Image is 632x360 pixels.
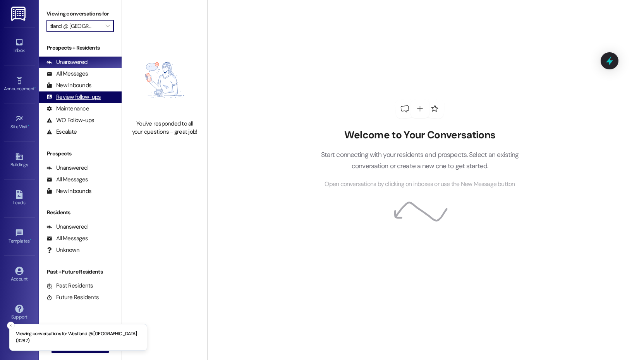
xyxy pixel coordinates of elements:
[39,208,122,217] div: Residents
[46,246,79,254] div: Unknown
[50,20,101,32] input: All communities
[34,85,36,90] span: •
[46,234,88,243] div: All Messages
[7,322,15,329] button: Close toast
[46,8,114,20] label: Viewing conversations for
[46,223,88,231] div: Unanswered
[30,237,31,243] span: •
[28,123,29,128] span: •
[4,150,35,171] a: Buildings
[46,282,93,290] div: Past Residents
[46,58,88,66] div: Unanswered
[46,293,99,301] div: Future Residents
[46,81,91,90] div: New Inbounds
[131,44,199,116] img: empty-state
[46,70,88,78] div: All Messages
[131,120,199,136] div: You've responded to all your questions - great job!
[325,179,515,189] span: Open conversations by clicking on inboxes or use the New Message button
[4,112,35,133] a: Site Visit •
[39,150,122,158] div: Prospects
[4,264,35,285] a: Account
[46,128,77,136] div: Escalate
[39,268,122,276] div: Past + Future Residents
[46,105,89,113] div: Maintenance
[16,331,141,344] p: Viewing conversations for Westland @ [GEOGRAPHIC_DATA] (3287)
[4,188,35,209] a: Leads
[309,129,531,141] h2: Welcome to Your Conversations
[309,149,531,171] p: Start connecting with your residents and prospects. Select an existing conversation or create a n...
[46,176,88,184] div: All Messages
[11,7,27,21] img: ResiDesk Logo
[4,36,35,57] a: Inbox
[46,164,88,172] div: Unanswered
[39,44,122,52] div: Prospects + Residents
[46,116,94,124] div: WO Follow-ups
[46,187,91,195] div: New Inbounds
[4,226,35,247] a: Templates •
[105,23,110,29] i: 
[4,302,35,323] a: Support
[46,93,101,101] div: Review follow-ups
